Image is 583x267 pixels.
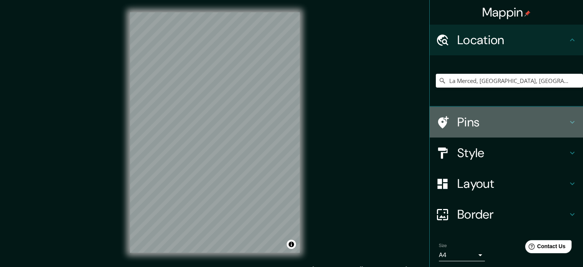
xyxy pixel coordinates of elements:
[430,25,583,55] div: Location
[287,240,296,249] button: Toggle attribution
[482,5,531,20] h4: Mappin
[439,249,485,261] div: A4
[439,242,447,249] label: Size
[457,114,568,130] h4: Pins
[524,10,530,17] img: pin-icon.png
[430,138,583,168] div: Style
[457,207,568,222] h4: Border
[457,176,568,191] h4: Layout
[515,237,575,259] iframe: Help widget launcher
[130,12,300,253] canvas: Map
[430,168,583,199] div: Layout
[457,145,568,161] h4: Style
[430,199,583,230] div: Border
[457,32,568,48] h4: Location
[436,74,583,88] input: Pick your city or area
[430,107,583,138] div: Pins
